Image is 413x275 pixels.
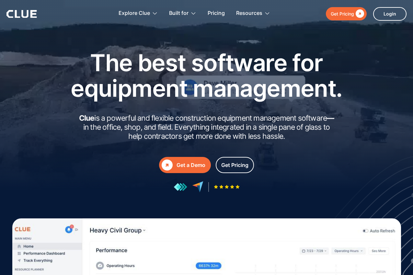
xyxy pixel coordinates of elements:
[208,3,225,24] a: Pricing
[77,114,336,141] h2: is a powerful and flexible construction equipment management software in the office, shop, and fi...
[214,185,240,189] img: Five-star rating icon
[327,114,334,123] strong: —
[221,161,248,169] div: Get Pricing
[174,183,187,191] img: reviews at getapp
[159,157,211,173] a: Get a Demo
[354,10,364,18] div: 
[79,114,95,123] strong: Clue
[162,159,173,170] div: 
[169,3,189,24] div: Built for
[192,181,203,192] img: reviews at capterra
[119,3,150,24] div: Explore Clue
[331,10,354,18] div: Get Pricing
[216,157,254,173] a: Get Pricing
[236,3,262,24] div: Resources
[61,50,352,101] h1: The best software for equipment management.
[326,7,367,20] a: Get Pricing
[177,161,205,169] div: Get a Demo
[373,7,407,21] a: Login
